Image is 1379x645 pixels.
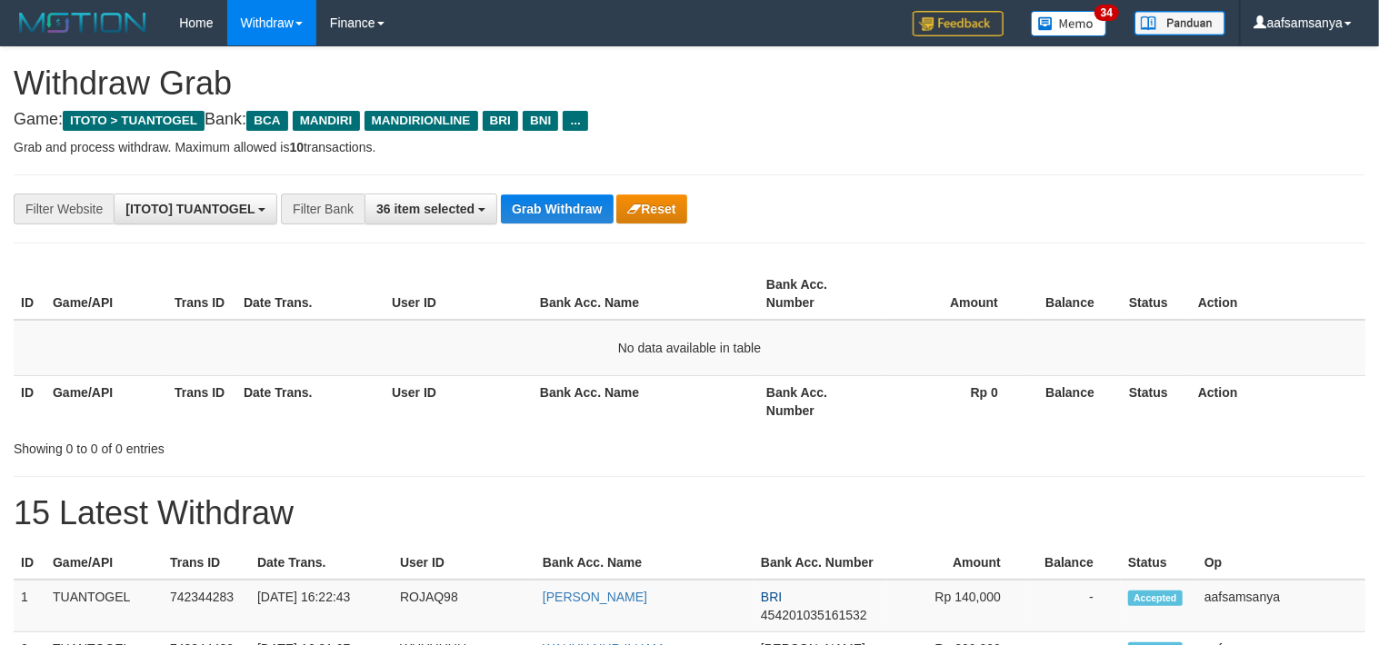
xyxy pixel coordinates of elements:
[365,193,497,224] button: 36 item selected
[888,580,1028,632] td: Rp 140,000
[14,432,561,458] div: Showing 0 to 0 of 0 entries
[881,268,1025,320] th: Amount
[14,320,1365,376] td: No data available in table
[759,268,881,320] th: Bank Acc. Number
[881,375,1025,427] th: Rp 0
[501,194,613,223] button: Grab Withdraw
[14,268,45,320] th: ID
[246,111,287,131] span: BCA
[616,194,686,223] button: Reset
[293,111,360,131] span: MANDIRI
[163,580,250,632] td: 742344283
[385,375,533,427] th: User ID
[533,268,759,320] th: Bank Acc. Name
[1191,375,1365,427] th: Action
[289,140,304,154] strong: 10
[1191,268,1365,320] th: Action
[14,580,45,632] td: 1
[114,193,277,224] button: [ITOTO] TUANTOGEL
[1025,375,1122,427] th: Balance
[14,546,45,580] th: ID
[1197,546,1365,580] th: Op
[761,590,782,604] span: BRI
[1121,546,1197,580] th: Status
[45,580,163,632] td: TUANTOGEL
[1028,546,1121,580] th: Balance
[45,375,167,427] th: Game/API
[250,580,393,632] td: [DATE] 16:22:43
[483,111,518,131] span: BRI
[543,590,647,604] a: [PERSON_NAME]
[761,608,867,622] span: Copy 454201035161532 to clipboard
[1094,5,1119,21] span: 34
[393,546,535,580] th: User ID
[14,9,152,36] img: MOTION_logo.png
[385,268,533,320] th: User ID
[167,268,236,320] th: Trans ID
[393,580,535,632] td: ROJAQ98
[913,11,1004,36] img: Feedback.jpg
[1122,268,1191,320] th: Status
[535,546,754,580] th: Bank Acc. Name
[45,546,163,580] th: Game/API
[533,375,759,427] th: Bank Acc. Name
[563,111,587,131] span: ...
[365,111,478,131] span: MANDIRIONLINE
[236,268,385,320] th: Date Trans.
[523,111,558,131] span: BNI
[14,111,1365,129] h4: Game: Bank:
[376,202,475,216] span: 36 item selected
[1197,580,1365,632] td: aafsamsanya
[14,375,45,427] th: ID
[1028,580,1121,632] td: -
[14,495,1365,531] h1: 15 Latest Withdraw
[63,111,205,131] span: ITOTO > TUANTOGEL
[14,65,1365,102] h1: Withdraw Grab
[888,546,1028,580] th: Amount
[167,375,236,427] th: Trans ID
[1031,11,1107,36] img: Button%20Memo.svg
[759,375,881,427] th: Bank Acc. Number
[125,202,255,216] span: [ITOTO] TUANTOGEL
[754,546,888,580] th: Bank Acc. Number
[1122,375,1191,427] th: Status
[14,193,114,224] div: Filter Website
[14,138,1365,156] p: Grab and process withdraw. Maximum allowed is transactions.
[236,375,385,427] th: Date Trans.
[163,546,250,580] th: Trans ID
[45,268,167,320] th: Game/API
[1025,268,1122,320] th: Balance
[250,546,393,580] th: Date Trans.
[281,193,365,224] div: Filter Bank
[1128,590,1183,606] span: Accepted
[1134,11,1225,35] img: panduan.png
